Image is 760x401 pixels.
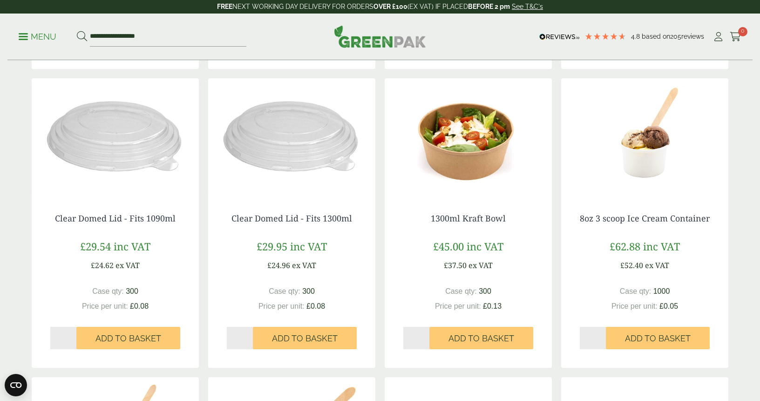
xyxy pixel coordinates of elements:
[114,239,150,253] span: inc VAT
[642,33,670,40] span: Based on
[76,327,180,349] button: Add to Basket
[468,260,493,270] span: ex VAT
[681,33,704,40] span: reviews
[334,25,426,48] img: GreenPak Supplies
[738,27,747,36] span: 0
[82,302,128,310] span: Price per unit:
[385,78,552,195] img: Kraft Bowl 1300ml with Ceaser Salad
[431,213,506,224] a: 1300ml Kraft Bowl
[483,302,502,310] span: £0.13
[730,30,741,44] a: 0
[433,239,464,253] span: £45.00
[730,32,741,41] i: Cart
[91,260,114,270] span: £24.62
[272,333,338,344] span: Add to Basket
[95,333,161,344] span: Add to Basket
[5,374,27,396] button: Open CMP widget
[712,32,724,41] i: My Account
[444,260,467,270] span: £37.50
[231,213,352,224] a: Clear Domed Lid - Fits 1300ml
[467,239,503,253] span: inc VAT
[561,78,728,195] img: 8oz 3 Scoop Ice Cream Container with Ice Cream
[645,260,669,270] span: ex VAT
[435,302,481,310] span: Price per unit:
[643,239,680,253] span: inc VAT
[620,287,651,295] span: Case qty:
[610,239,640,253] span: £62.88
[625,333,691,344] span: Add to Basket
[208,78,375,195] img: Clear Domed Lid - Fits 1000ml-0
[653,287,670,295] span: 1000
[130,302,149,310] span: £0.08
[670,33,681,40] span: 205
[269,287,300,295] span: Case qty:
[512,3,543,10] a: See T&C's
[580,213,710,224] a: 8oz 3 scoop Ice Cream Container
[479,287,491,295] span: 300
[292,260,316,270] span: ex VAT
[306,302,325,310] span: £0.08
[92,287,124,295] span: Case qty:
[55,213,176,224] a: Clear Domed Lid - Fits 1090ml
[445,287,477,295] span: Case qty:
[620,260,643,270] span: £52.40
[258,302,305,310] span: Price per unit:
[584,32,626,41] div: 4.79 Stars
[373,3,407,10] strong: OVER £100
[539,34,580,40] img: REVIEWS.io
[429,327,533,349] button: Add to Basket
[611,302,658,310] span: Price per unit:
[32,78,199,195] img: Clear Domed Lid - Fits 1000ml-0
[115,260,140,270] span: ex VAT
[126,287,138,295] span: 300
[19,31,56,41] a: Menu
[631,33,642,40] span: 4.8
[290,239,327,253] span: inc VAT
[267,260,290,270] span: £24.96
[606,327,710,349] button: Add to Basket
[19,31,56,42] p: Menu
[468,3,510,10] strong: BEFORE 2 pm
[217,3,232,10] strong: FREE
[659,302,678,310] span: £0.05
[253,327,357,349] button: Add to Basket
[80,239,111,253] span: £29.54
[257,239,287,253] span: £29.95
[448,333,514,344] span: Add to Basket
[302,287,315,295] span: 300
